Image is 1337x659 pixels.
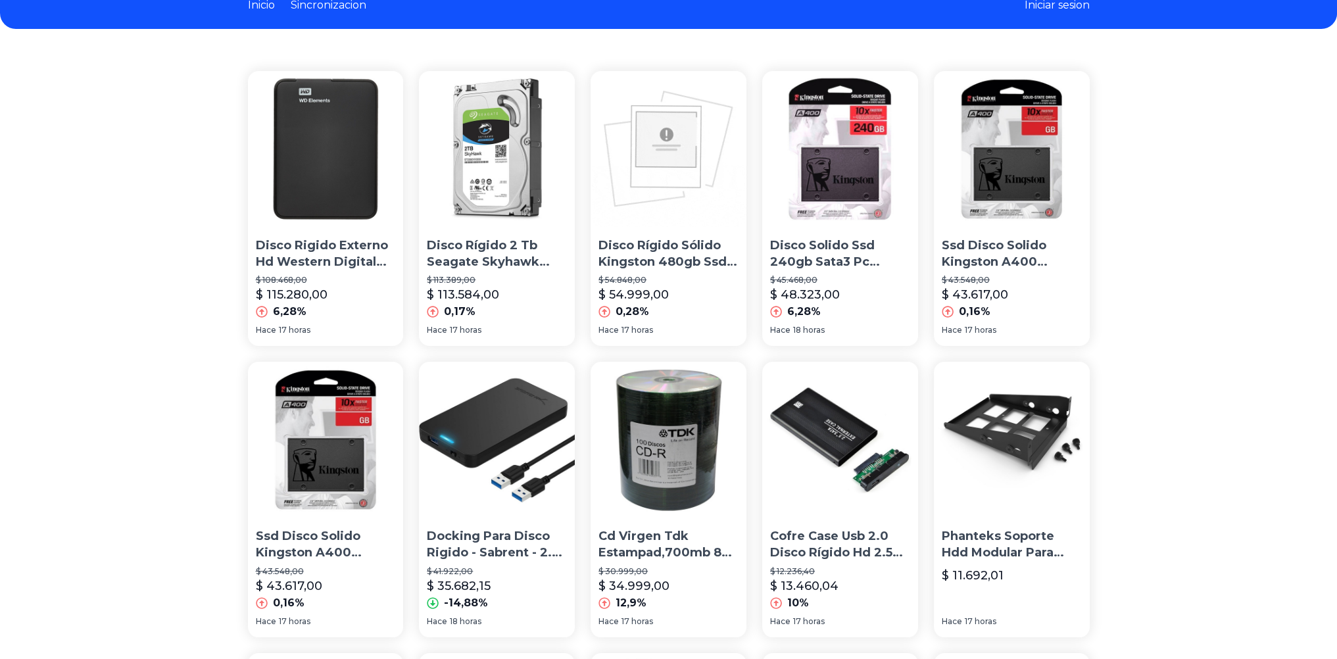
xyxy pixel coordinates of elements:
[256,616,276,627] span: Hace
[616,304,649,320] p: 0,28%
[450,616,481,627] span: 18 horas
[965,616,996,627] span: 17 horas
[256,237,396,270] p: Disco Rigido Externo Hd Western Digital 1tb Usb 3.0 Win/mac
[427,325,447,335] span: Hace
[959,304,990,320] p: 0,16%
[770,616,790,627] span: Hace
[427,285,499,304] p: $ 113.584,00
[762,362,918,518] img: Cofre Case Usb 2.0 Disco Rígido Hd 2.5 Sata De Notebook
[934,362,1090,518] img: Phanteks Soporte Hdd Modular Para Disco 3.5 - 2.5 Metálico
[942,237,1082,270] p: Ssd Disco Solido Kingston A400 240gb Pc Gamer Sata 3
[427,275,567,285] p: $ 113.389,00
[419,71,575,227] img: Disco Rígido 2 Tb Seagate Skyhawk Simil Purple Wd Dvr Cct
[279,616,310,627] span: 17 horas
[450,325,481,335] span: 17 horas
[591,362,746,518] img: Cd Virgen Tdk Estampad,700mb 80 Minutos Bulk X100,avellaneda
[934,71,1090,227] img: Ssd Disco Solido Kingston A400 240gb Pc Gamer Sata 3
[256,577,322,595] p: $ 43.617,00
[444,304,475,320] p: 0,17%
[598,577,669,595] p: $ 34.999,00
[762,71,918,346] a: Disco Solido Ssd 240gb Sata3 Pc Notebook MacDisco Solido Ssd 240gb Sata3 Pc Notebook Mac$ 45.468,...
[419,362,575,518] img: Docking Para Disco Rigido - Sabrent - 2.5 - Usb 3.0 Hdd/ssd
[621,325,653,335] span: 17 horas
[598,616,619,627] span: Hace
[598,566,739,577] p: $ 30.999,00
[770,528,910,561] p: Cofre Case Usb 2.0 Disco Rígido Hd 2.5 Sata De Notebook
[248,71,404,227] img: Disco Rigido Externo Hd Western Digital 1tb Usb 3.0 Win/mac
[942,528,1082,561] p: Phanteks Soporte Hdd Modular Para Disco 3.5 - 2.5 Metálico
[444,595,488,611] p: -14,88%
[427,577,491,595] p: $ 35.682,15
[256,528,396,561] p: Ssd Disco Solido Kingston A400 240gb Sata 3 Simil Uv400
[770,325,790,335] span: Hace
[793,616,825,627] span: 17 horas
[787,304,821,320] p: 6,28%
[598,325,619,335] span: Hace
[427,237,567,270] p: Disco Rígido 2 Tb Seagate Skyhawk Simil Purple Wd Dvr Cct
[256,275,396,285] p: $ 108.468,00
[942,275,1082,285] p: $ 43.548,00
[942,325,962,335] span: Hace
[248,71,404,346] a: Disco Rigido Externo Hd Western Digital 1tb Usb 3.0 Win/macDisco Rigido Externo Hd Western Digita...
[256,566,396,577] p: $ 43.548,00
[591,362,746,637] a: Cd Virgen Tdk Estampad,700mb 80 Minutos Bulk X100,avellanedaCd Virgen Tdk Estampad,700mb 80 Minut...
[762,71,918,227] img: Disco Solido Ssd 240gb Sata3 Pc Notebook Mac
[770,577,839,595] p: $ 13.460,04
[965,325,996,335] span: 17 horas
[770,285,840,304] p: $ 48.323,00
[598,285,669,304] p: $ 54.999,00
[942,566,1004,585] p: $ 11.692,01
[598,275,739,285] p: $ 54.848,00
[273,595,304,611] p: 0,16%
[419,362,575,637] a: Docking Para Disco Rigido - Sabrent - 2.5 - Usb 3.0 Hdd/ssdDocking Para Disco Rigido - Sabrent - ...
[256,285,328,304] p: $ 115.280,00
[427,616,447,627] span: Hace
[248,362,404,518] img: Ssd Disco Solido Kingston A400 240gb Sata 3 Simil Uv400
[793,325,825,335] span: 18 horas
[591,71,746,227] img: Disco Rígido Sólido Kingston 480gb Ssd Now A400 Sata3 2.5
[248,362,404,637] a: Ssd Disco Solido Kingston A400 240gb Sata 3 Simil Uv400Ssd Disco Solido Kingston A400 240gb Sata ...
[256,325,276,335] span: Hace
[621,616,653,627] span: 17 horas
[598,237,739,270] p: Disco Rígido Sólido Kingston 480gb Ssd Now A400 Sata3 2.5
[616,595,646,611] p: 12,9%
[934,71,1090,346] a: Ssd Disco Solido Kingston A400 240gb Pc Gamer Sata 3Ssd Disco Solido Kingston A400 240gb Pc Gamer...
[770,275,910,285] p: $ 45.468,00
[770,237,910,270] p: Disco Solido Ssd 240gb Sata3 Pc Notebook Mac
[427,566,567,577] p: $ 41.922,00
[273,304,306,320] p: 6,28%
[598,528,739,561] p: Cd Virgen Tdk Estampad,700mb 80 Minutos Bulk X100,avellaneda
[279,325,310,335] span: 17 horas
[427,528,567,561] p: Docking Para Disco Rigido - Sabrent - 2.5 - Usb 3.0 Hdd/ssd
[787,595,809,611] p: 10%
[934,362,1090,637] a: Phanteks Soporte Hdd Modular Para Disco 3.5 - 2.5 MetálicoPhanteks Soporte Hdd Modular Para Disco...
[942,616,962,627] span: Hace
[591,71,746,346] a: Disco Rígido Sólido Kingston 480gb Ssd Now A400 Sata3 2.5Disco Rígido Sólido Kingston 480gb Ssd N...
[762,362,918,637] a: Cofre Case Usb 2.0 Disco Rígido Hd 2.5 Sata De NotebookCofre Case Usb 2.0 Disco Rígido Hd 2.5 Sat...
[770,566,910,577] p: $ 12.236,40
[419,71,575,346] a: Disco Rígido 2 Tb Seagate Skyhawk Simil Purple Wd Dvr CctDisco Rígido 2 Tb Seagate Skyhawk Simil ...
[942,285,1008,304] p: $ 43.617,00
